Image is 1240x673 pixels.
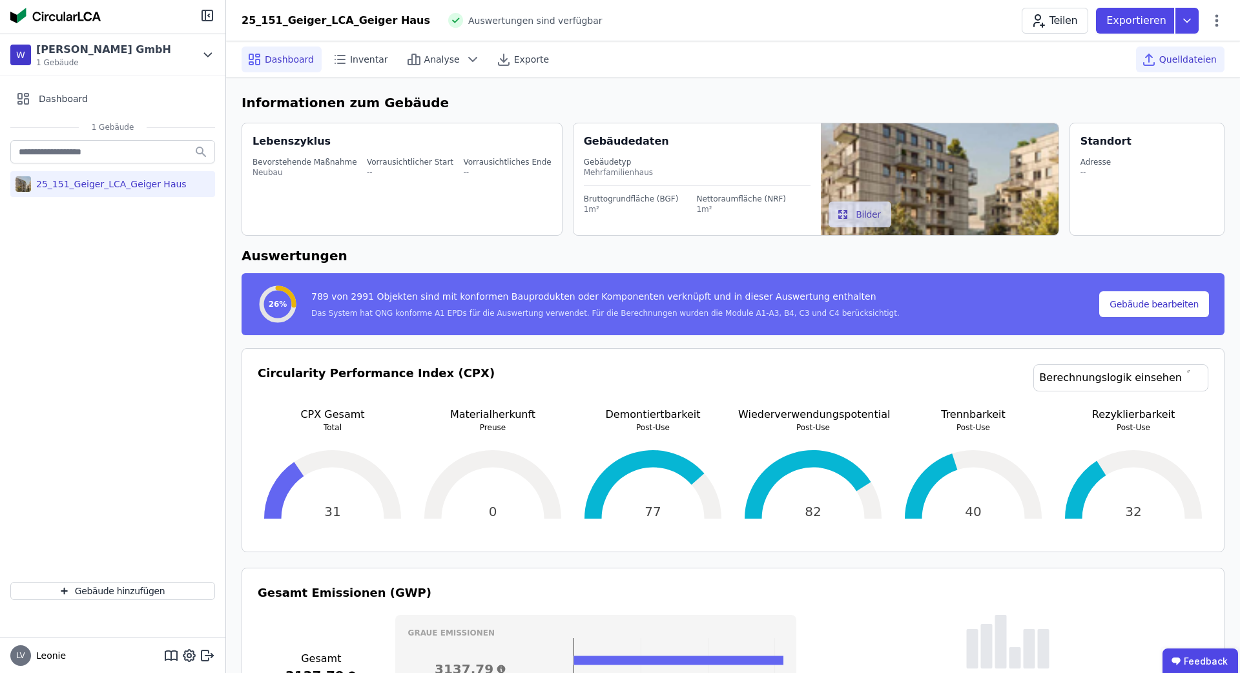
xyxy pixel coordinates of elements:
div: Neubau [253,167,357,178]
button: Teilen [1022,8,1088,34]
div: Bruttogrundfläche (BGF) [584,194,679,204]
h3: Gesamt [258,651,385,667]
div: Vorrausichtliches Ende [463,157,551,167]
p: Demontiertbarkeit [578,407,728,422]
a: Berechnungslogik einsehen [1033,364,1208,391]
img: Concular [10,8,101,23]
div: [PERSON_NAME] GmbH [36,42,171,57]
span: 26% [269,299,287,309]
h3: Gesamt Emissionen (GWP) [258,584,1208,602]
div: 789 von 2991 Objekten sind mit konformen Bauprodukten oder Komponenten verknüpft und in dieser Au... [311,290,900,308]
p: Materialherkunft [418,407,568,422]
div: Vorrausichtlicher Start [367,157,453,167]
button: Gebäude hinzufügen [10,582,215,600]
div: 1m² [696,204,786,214]
span: Dashboard [265,53,314,66]
div: W [10,45,31,65]
div: Gebäudetyp [584,157,811,167]
button: Bilder [829,202,891,227]
span: Leonie [31,649,66,662]
div: Nettoraumfläche (NRF) [696,194,786,204]
div: Bevorstehende Maßnahme [253,157,357,167]
div: Standort [1080,134,1131,149]
span: Auswertungen sind verfügbar [468,14,603,27]
span: Dashboard [39,92,88,105]
p: CPX Gesamt [258,407,408,422]
p: Wiederverwendungspotential [738,407,888,422]
div: Das System hat QNG konforme A1 EPDs für die Auswertung verwendet. Für die Berechnungen wurden die... [311,308,900,318]
div: 1m² [584,204,679,214]
h6: Informationen zum Gebäude [242,93,1224,112]
p: Post-Use [898,422,1048,433]
span: 1 Gebäude [36,57,171,68]
span: Inventar [350,53,388,66]
span: Analyse [424,53,460,66]
div: Adresse [1080,157,1111,167]
p: Trennbarkeit [898,407,1048,422]
div: -- [463,167,551,178]
p: Post-Use [738,422,888,433]
h6: Auswertungen [242,246,1224,265]
img: empty-state [966,615,1049,668]
span: LV [16,652,25,659]
p: Preuse [418,422,568,433]
p: Post-Use [1059,422,1208,433]
div: 25_151_Geiger_LCA_Geiger Haus [31,178,187,191]
p: Exportieren [1106,13,1169,28]
p: Rezyklierbarkeit [1059,407,1208,422]
button: Gebäude bearbeiten [1099,291,1209,317]
div: -- [367,167,453,178]
span: Quelldateien [1159,53,1217,66]
div: Lebenszyklus [253,134,331,149]
div: Mehrfamilienhaus [584,167,811,178]
img: 25_151_Geiger_LCA_Geiger Haus [15,174,31,194]
p: Total [258,422,408,433]
div: Gebäudedaten [584,134,821,149]
p: Post-Use [578,422,728,433]
div: -- [1080,167,1111,178]
h3: Graue Emissionen [408,628,784,638]
span: 1 Gebäude [79,122,147,132]
h3: Circularity Performance Index (CPX) [258,364,495,407]
div: 25_151_Geiger_LCA_Geiger Haus [242,13,430,28]
span: Exporte [514,53,549,66]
